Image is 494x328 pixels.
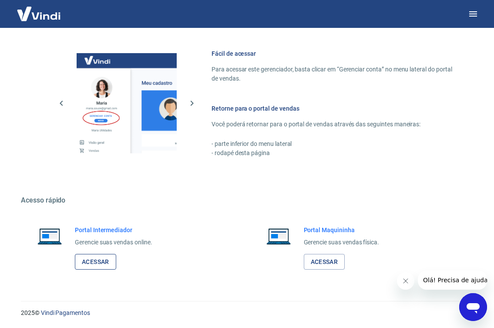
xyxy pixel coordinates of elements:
[304,254,345,270] a: Acessar
[418,271,487,290] iframe: Mensagem da empresa
[75,254,116,270] a: Acessar
[212,104,452,113] h6: Retorne para o portal de vendas
[41,309,90,316] a: Vindi Pagamentos
[304,226,380,234] h6: Portal Maquininha
[21,308,473,318] p: 2025 ©
[212,49,452,58] h6: Fácil de acessar
[31,226,68,247] img: Imagem de um notebook aberto
[10,0,67,27] img: Vindi
[75,238,152,247] p: Gerencie suas vendas online.
[304,238,380,247] p: Gerencie suas vendas física.
[212,120,452,129] p: Você poderá retornar para o portal de vendas através das seguintes maneiras:
[459,293,487,321] iframe: Botão para abrir a janela de mensagens
[21,196,473,205] h5: Acesso rápido
[212,139,452,149] p: - parte inferior do menu lateral
[5,6,73,13] span: Olá! Precisa de ajuda?
[75,226,152,234] h6: Portal Intermediador
[212,149,452,158] p: - rodapé desta página
[77,53,177,153] img: Imagem da dashboard mostrando o botão de gerenciar conta na sidebar no lado esquerdo
[212,65,452,83] p: Para acessar este gerenciador, basta clicar em “Gerenciar conta” no menu lateral do portal de ven...
[260,226,297,247] img: Imagem de um notebook aberto
[397,272,414,290] iframe: Fechar mensagem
